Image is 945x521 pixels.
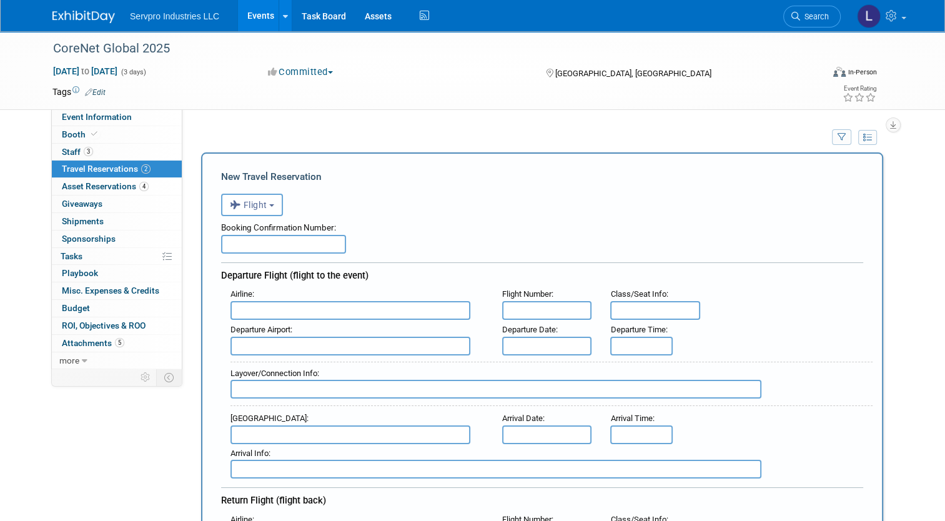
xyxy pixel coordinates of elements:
span: Departure Date [502,325,556,334]
span: Arrival Info [230,449,269,458]
span: more [59,355,79,365]
span: Attachments [62,338,124,348]
span: Search [800,12,829,21]
span: Flight [230,200,267,210]
small: : [610,325,667,334]
span: Arrival Time [610,414,652,423]
small: : [230,289,254,299]
div: CoreNet Global 2025 [49,37,807,60]
div: New Travel Reservation [221,170,863,184]
a: Booth [52,126,182,143]
span: [GEOGRAPHIC_DATA] [230,414,307,423]
a: Edit [85,88,106,97]
td: Toggle Event Tabs [157,369,182,385]
span: to [79,66,91,76]
div: Event Format [755,65,877,84]
small: : [610,289,668,299]
span: ROI, Objectives & ROO [62,320,146,330]
span: Arrival Date [502,414,543,423]
span: Travel Reservations [62,164,151,174]
span: Return Flight (flight back) [221,495,326,506]
span: [GEOGRAPHIC_DATA], [GEOGRAPHIC_DATA] [555,69,711,78]
span: 4 [139,182,149,191]
a: Asset Reservations4 [52,178,182,195]
a: Tasks [52,248,182,265]
a: Attachments5 [52,335,182,352]
td: Personalize Event Tab Strip [135,369,157,385]
a: Staff3 [52,144,182,161]
a: Event Information [52,109,182,126]
span: Flight Number [502,289,552,299]
a: Sponsorships [52,231,182,247]
span: Tasks [61,251,82,261]
img: ExhibitDay [52,11,115,23]
span: Airline [230,289,252,299]
span: Sponsorships [62,234,116,244]
small: : [610,414,654,423]
span: Departure Flight (flight to the event) [221,270,369,281]
a: Giveaways [52,196,182,212]
span: Layover/Connection Info [230,369,317,378]
span: Asset Reservations [62,181,149,191]
span: Event Information [62,112,132,122]
button: Committed [264,66,338,79]
small: : [230,414,309,423]
small: : [230,325,292,334]
a: more [52,352,182,369]
small: : [502,414,545,423]
i: Booth reservation complete [91,131,97,137]
span: Departure Airport [230,325,290,334]
a: Shipments [52,213,182,230]
span: Giveaways [62,199,102,209]
td: Tags [52,86,106,98]
a: Misc. Expenses & Credits [52,282,182,299]
button: Flight [221,194,283,216]
a: Search [783,6,841,27]
small: : [230,369,319,378]
img: Format-Inperson.png [833,67,846,77]
span: Staff [62,147,93,157]
div: Event Rating [843,86,876,92]
span: 3 [84,147,93,156]
body: Rich Text Area. Press ALT-0 for help. [7,5,624,18]
small: : [502,325,558,334]
div: In-Person [848,67,877,77]
img: Lacey Reed [857,4,881,28]
span: Servpro Industries LLC [130,11,219,21]
span: [DATE] [DATE] [52,66,118,77]
a: Playbook [52,265,182,282]
span: 2 [141,164,151,174]
a: ROI, Objectives & ROO [52,317,182,334]
small: : [502,289,553,299]
small: : [230,449,270,458]
span: Misc. Expenses & Credits [62,285,159,295]
span: (3 days) [120,68,146,76]
span: Shipments [62,216,104,226]
span: Budget [62,303,90,313]
a: Travel Reservations2 [52,161,182,177]
span: Departure Time [610,325,665,334]
a: Budget [52,300,182,317]
i: Filter by Traveler [838,134,846,142]
span: 5 [115,338,124,347]
span: Class/Seat Info [610,289,666,299]
span: Playbook [62,268,98,278]
span: Booth [62,129,100,139]
div: Booking Confirmation Number: [221,216,863,235]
